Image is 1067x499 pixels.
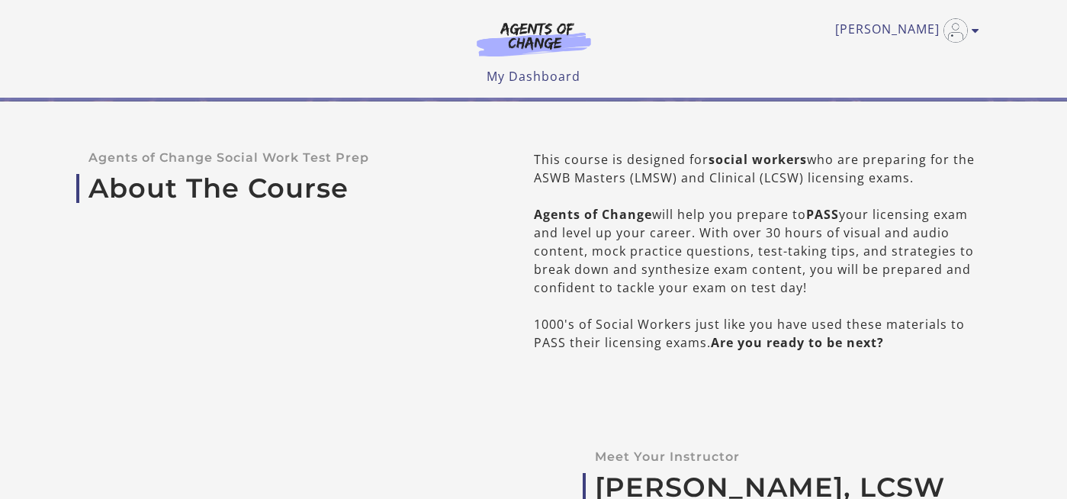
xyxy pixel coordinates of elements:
[88,150,485,165] p: Agents of Change Social Work Test Prep
[461,21,607,56] img: Agents of Change Logo
[534,150,979,352] div: This course is designed for who are preparing for the ASWB Masters (LMSW) and Clinical (LCSW) lic...
[709,151,807,168] b: social workers
[806,206,839,223] b: PASS
[88,172,485,204] a: About The Course
[835,18,972,43] a: Toggle menu
[534,206,652,223] b: Agents of Change
[711,334,884,351] b: Are you ready to be next?
[487,68,580,85] a: My Dashboard
[595,449,979,464] p: Meet Your Instructor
